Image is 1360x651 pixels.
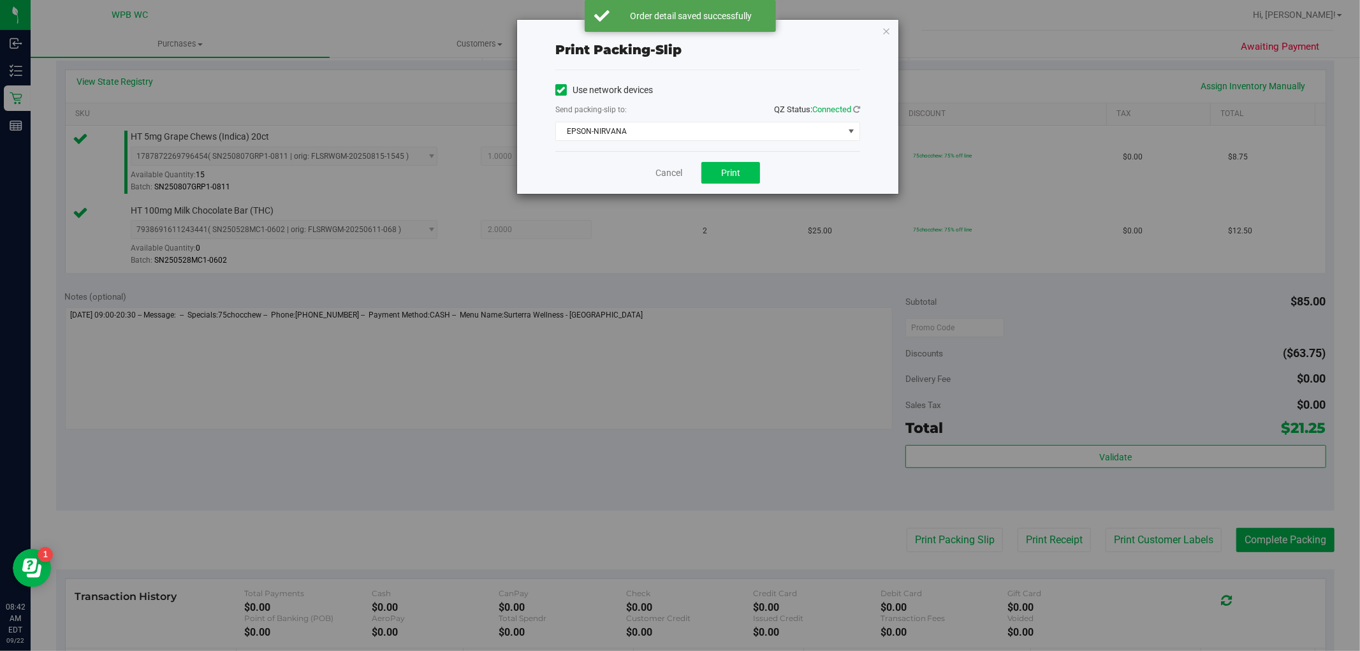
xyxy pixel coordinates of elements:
iframe: Resource center unread badge [38,547,53,562]
label: Use network devices [555,84,653,97]
span: EPSON-NIRVANA [556,122,844,140]
iframe: Resource center [13,549,51,587]
span: Print [721,168,740,178]
span: Connected [812,105,851,114]
span: Print packing-slip [555,42,682,57]
span: QZ Status: [774,105,860,114]
span: select [844,122,859,140]
button: Print [701,162,760,184]
label: Send packing-slip to: [555,104,627,115]
div: Order detail saved successfully [617,10,766,22]
a: Cancel [655,166,682,180]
